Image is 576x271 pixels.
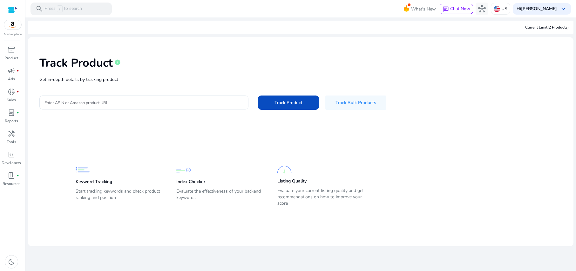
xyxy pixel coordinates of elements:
span: fiber_manual_record [17,90,19,93]
button: hub [476,3,488,15]
p: Resources [3,181,20,187]
span: Track Bulk Products [335,99,376,106]
span: fiber_manual_record [17,69,19,72]
button: chatChat Now [440,4,473,14]
img: Index Checker [176,163,191,177]
p: Listing Quality [277,178,307,184]
p: US [501,3,507,14]
span: inventory_2 [8,46,15,54]
p: Product [4,55,18,61]
span: campaign [8,67,15,75]
span: / [57,5,63,12]
span: fiber_manual_record [17,111,19,114]
p: Press to search [44,5,82,12]
span: dark_mode [8,258,15,266]
p: Hi [517,7,557,11]
img: amazon.svg [4,20,21,30]
span: lab_profile [8,109,15,116]
img: Keyword Tracking [76,163,90,177]
button: Track Bulk Products [325,96,386,110]
span: hub [478,5,486,13]
p: Reports [5,118,18,124]
h1: Track Product [39,56,113,70]
p: Start tracking keywords and check product ranking and position [76,188,164,206]
p: Developers [2,160,21,166]
span: chat [443,6,449,12]
button: Track Product [258,96,319,110]
p: Sales [7,97,16,103]
span: What's New [411,3,436,15]
span: book_4 [8,172,15,179]
span: keyboard_arrow_down [559,5,567,13]
span: Track Product [274,99,302,106]
img: us.svg [494,6,500,12]
p: Ads [8,76,15,82]
p: Index Checker [176,179,205,185]
p: Tools [7,139,16,145]
p: Marketplace [4,32,22,37]
span: Chat Now [450,6,470,12]
b: [PERSON_NAME] [521,6,557,12]
p: Keyword Tracking [76,179,112,185]
span: (2 Products [547,25,567,30]
div: Current Limit ) [525,24,569,30]
span: info [114,59,121,65]
span: search [36,5,43,13]
span: handyman [8,130,15,137]
p: Evaluate your current listing quality and get recommendations on how to improve your score [277,188,365,207]
span: donut_small [8,88,15,96]
p: Evaluate the effectiveness of your backend keywords [176,188,264,206]
span: code_blocks [8,151,15,158]
img: Listing Quality [277,162,292,176]
p: Get in-depth details by tracking product [39,76,562,83]
span: fiber_manual_record [17,174,19,177]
